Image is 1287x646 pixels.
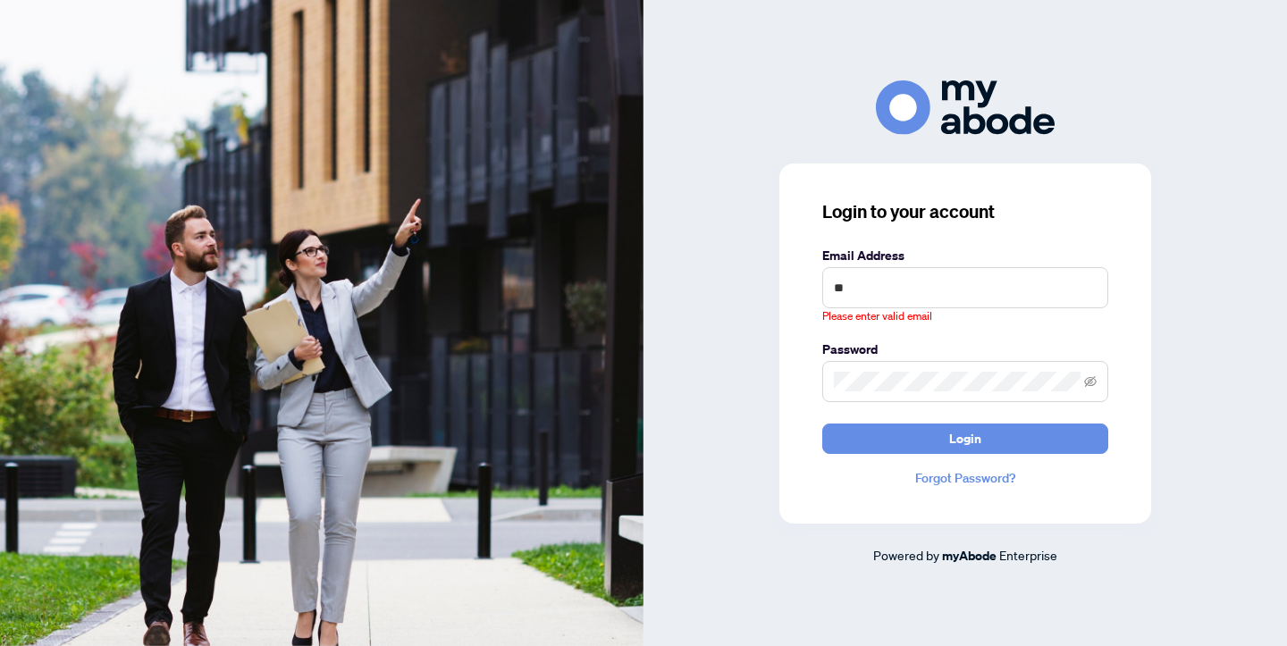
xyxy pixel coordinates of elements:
[822,308,932,325] span: Please enter valid email
[876,80,1055,135] img: ma-logo
[942,546,997,566] a: myAbode
[822,199,1108,224] h3: Login to your account
[822,340,1108,359] label: Password
[1084,375,1097,388] span: eye-invisible
[949,424,981,453] span: Login
[822,246,1108,265] label: Email Address
[822,468,1108,488] a: Forgot Password?
[822,424,1108,454] button: Login
[873,547,939,563] span: Powered by
[999,547,1057,563] span: Enterprise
